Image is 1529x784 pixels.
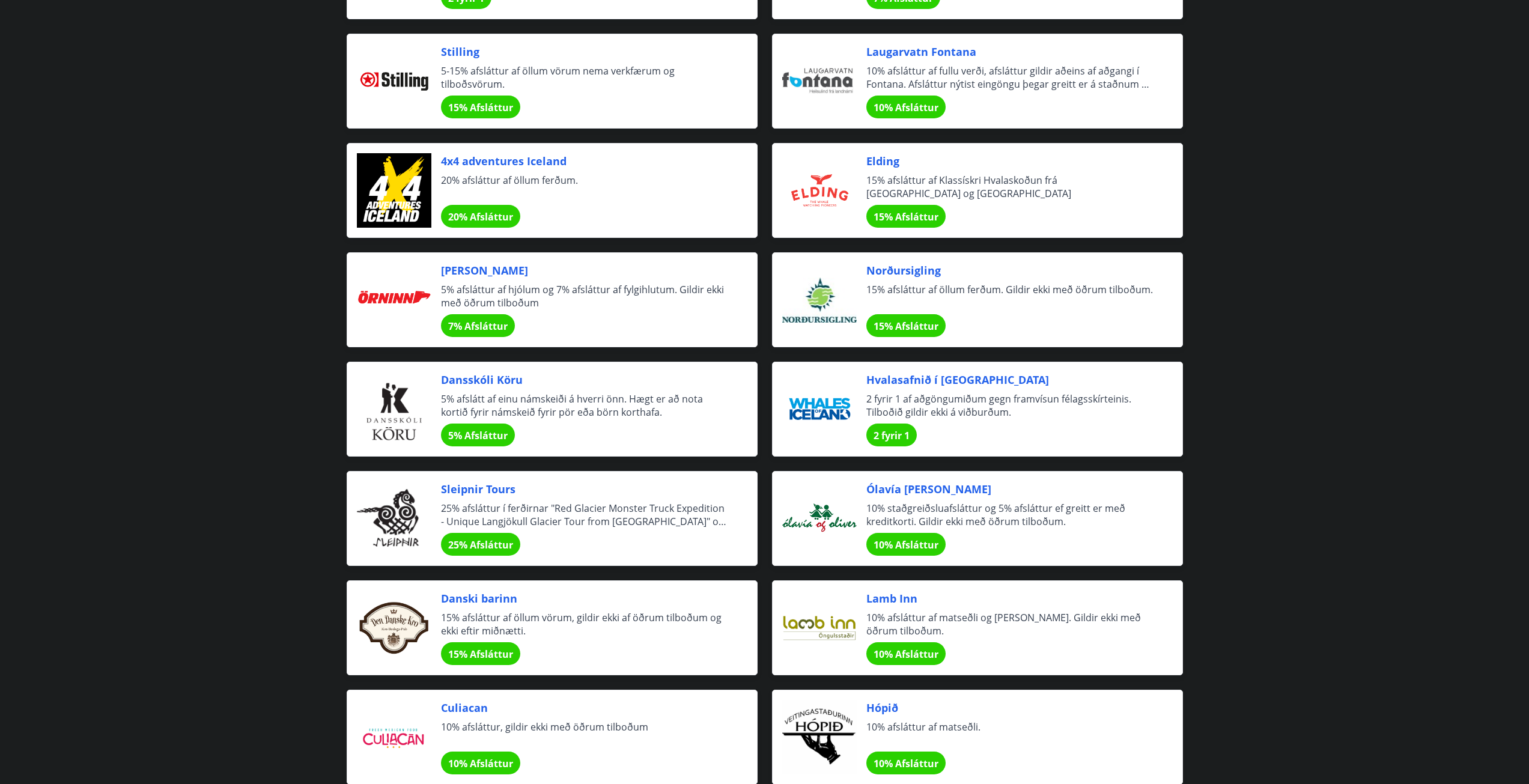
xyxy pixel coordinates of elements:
[866,64,1154,91] span: 10% afsláttur af fullu verði, afsláttur gildir aðeins af aðgangi í Fontana. Afsláttur nýtist eing...
[441,263,728,278] span: [PERSON_NAME]
[448,648,513,661] span: 15% Afsláttur
[866,372,1154,387] span: Hvalasafnið í [GEOGRAPHIC_DATA]
[866,153,1154,169] span: Elding
[874,101,938,114] span: 10% Afsláttur
[866,174,1154,200] span: 15% afsláttur af Klassískri Hvalaskoðun frá [GEOGRAPHIC_DATA] og [GEOGRAPHIC_DATA]
[874,648,938,661] span: 10% Afsláttur
[866,263,1154,278] span: Norðursigling
[874,210,938,223] span: 15% Afsláttur
[866,283,1154,309] span: 15% afsláttur af öllum ferðum. Gildir ekki með öðrum tilboðum.
[866,700,1154,716] span: Hópið
[866,392,1154,419] span: 2 fyrir 1 af aðgöngumiðum gegn framvísun félagsskírteinis. Tilboðið gildir ekki á viðburðum.
[441,153,728,169] span: 4x4 adventures Iceland
[866,591,1154,606] span: Lamb Inn
[448,538,513,552] span: 25% Afsláttur
[448,320,508,333] span: 7% Afsláttur
[441,283,728,309] span: 5% afsláttur af hjólum og 7% afsláttur af fylgihlutum. Gildir ekki með öðrum tilboðum
[866,720,1154,747] span: 10% afsláttur af matseðli.
[441,481,728,497] span: Sleipnir Tours
[874,320,938,333] span: 15% Afsláttur
[441,611,728,637] span: 15% afsláttur af öllum vörum, gildir ekki af öðrum tilboðum og ekki eftir miðnætti.
[874,757,938,770] span: 10% Afsláttur
[441,64,728,91] span: 5-15% afsláttur af öllum vörum nema verkfærum og tilboðsvörum.
[874,429,910,442] span: 2 fyrir 1
[441,174,728,200] span: 20% afsláttur af öllum ferðum.
[441,700,728,716] span: Culiacan
[441,44,728,59] span: Stilling
[866,502,1154,528] span: 10% staðgreiðsluafsláttur og 5% afsláttur ef greitt er með kreditkorti. Gildir ekki með öðrum til...
[448,210,513,223] span: 20% Afsláttur
[448,101,513,114] span: 15% Afsláttur
[441,502,728,528] span: 25% afsláttur í ferðirnar "Red Glacier Monster Truck Expedition - Unique Langjökull Glacier Tour ...
[866,481,1154,497] span: Ólavía [PERSON_NAME]
[866,44,1154,59] span: Laugarvatn Fontana
[441,720,728,747] span: 10% afsláttur, gildir ekki með öðrum tilboðum
[448,757,513,770] span: 10% Afsláttur
[441,372,728,387] span: Dansskóli Köru
[441,591,728,606] span: Danski barinn
[874,538,938,552] span: 10% Afsláttur
[441,392,728,419] span: 5% afslátt af einu námskeiði á hverri önn. Hægt er að nota kortið fyrir námskeið fyrir pör eða bö...
[448,429,508,442] span: 5% Afsláttur
[866,611,1154,637] span: 10% afsláttur af matseðli og [PERSON_NAME]. Gildir ekki með öðrum tilboðum.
